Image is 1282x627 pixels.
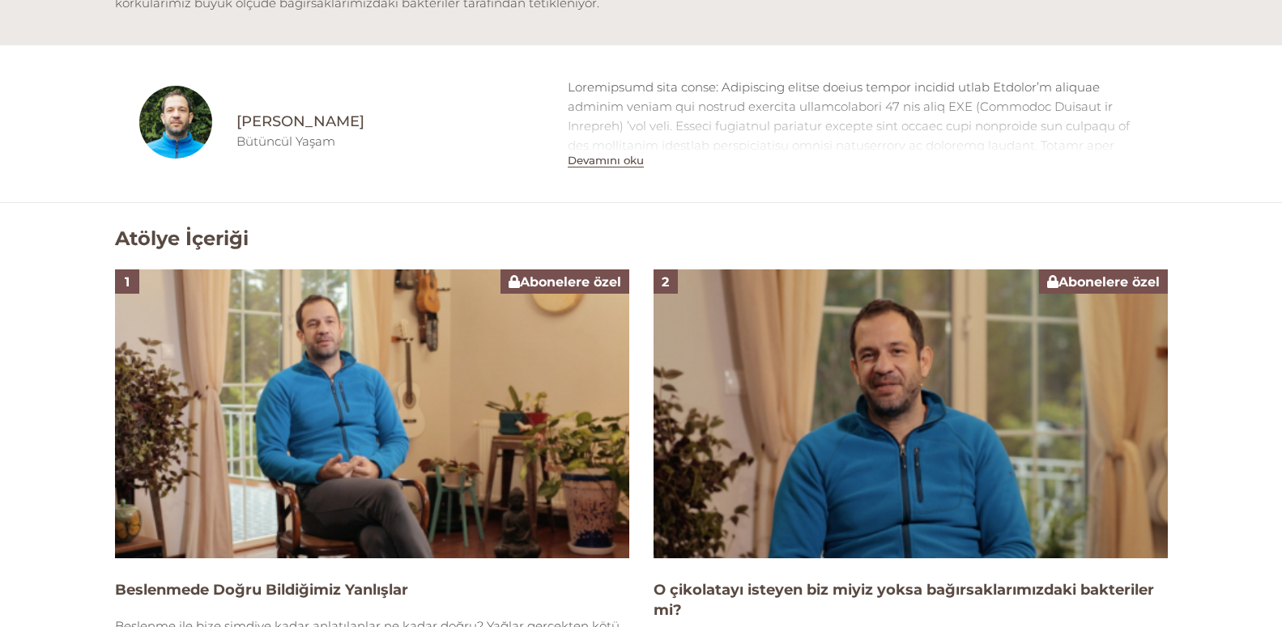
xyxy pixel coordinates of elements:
a: Bütüncül Yaşam [236,133,335,149]
h4: O çikolatayı isteyen biz miyiz yoksa bağırsaklarımızdaki bakteriler mi? [654,580,1168,621]
h2: Atölye İçeriği [115,227,249,251]
h4: Beslenmede Doğru Bildiğimiz Yanlışlar [115,580,629,600]
span: 2 [662,274,669,290]
span: Abonelere özel [509,274,621,290]
button: Devamını oku [568,154,644,167]
img: ilkerprofil-100x100.jpg [139,86,212,159]
span: 1 [125,274,130,290]
span: Abonelere özel [1047,274,1160,290]
a: [PERSON_NAME] [236,112,543,132]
